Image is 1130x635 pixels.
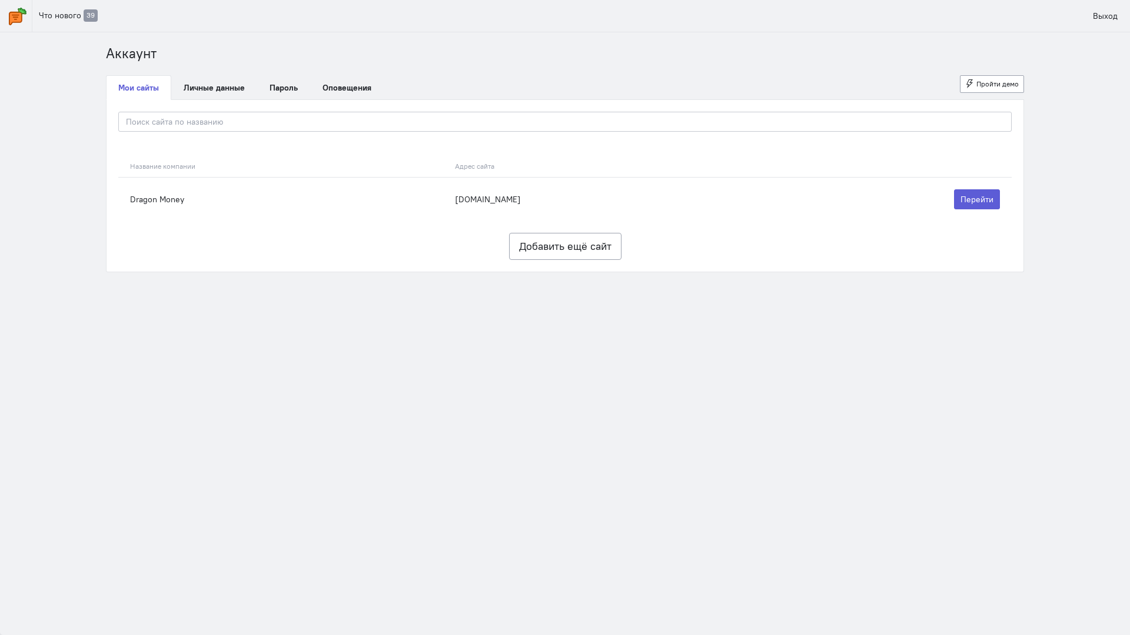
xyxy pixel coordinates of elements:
[106,75,171,100] a: Мои сайты
[960,75,1025,93] button: Пройти демо
[954,189,1000,209] a: Перейти
[118,177,449,221] td: Dragon Money
[9,8,26,25] img: carrot-quest.svg
[449,177,759,221] td: [DOMAIN_NAME]
[257,75,310,100] a: Пароль
[39,10,81,21] span: Что нового
[976,79,1019,88] span: Пройти демо
[509,233,621,260] button: Добавить ещё сайт
[118,155,449,178] th: Название компании
[84,9,98,22] span: 39
[449,155,759,178] th: Адрес сайта
[32,5,104,26] a: Что нового 39
[106,44,1024,63] nav: breadcrumb
[1086,6,1124,26] a: Выход
[171,75,257,100] a: Личные данные
[310,75,384,100] a: Оповещения
[118,112,1012,132] input: Поиск сайта по названию
[106,44,157,63] li: Аккаунт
